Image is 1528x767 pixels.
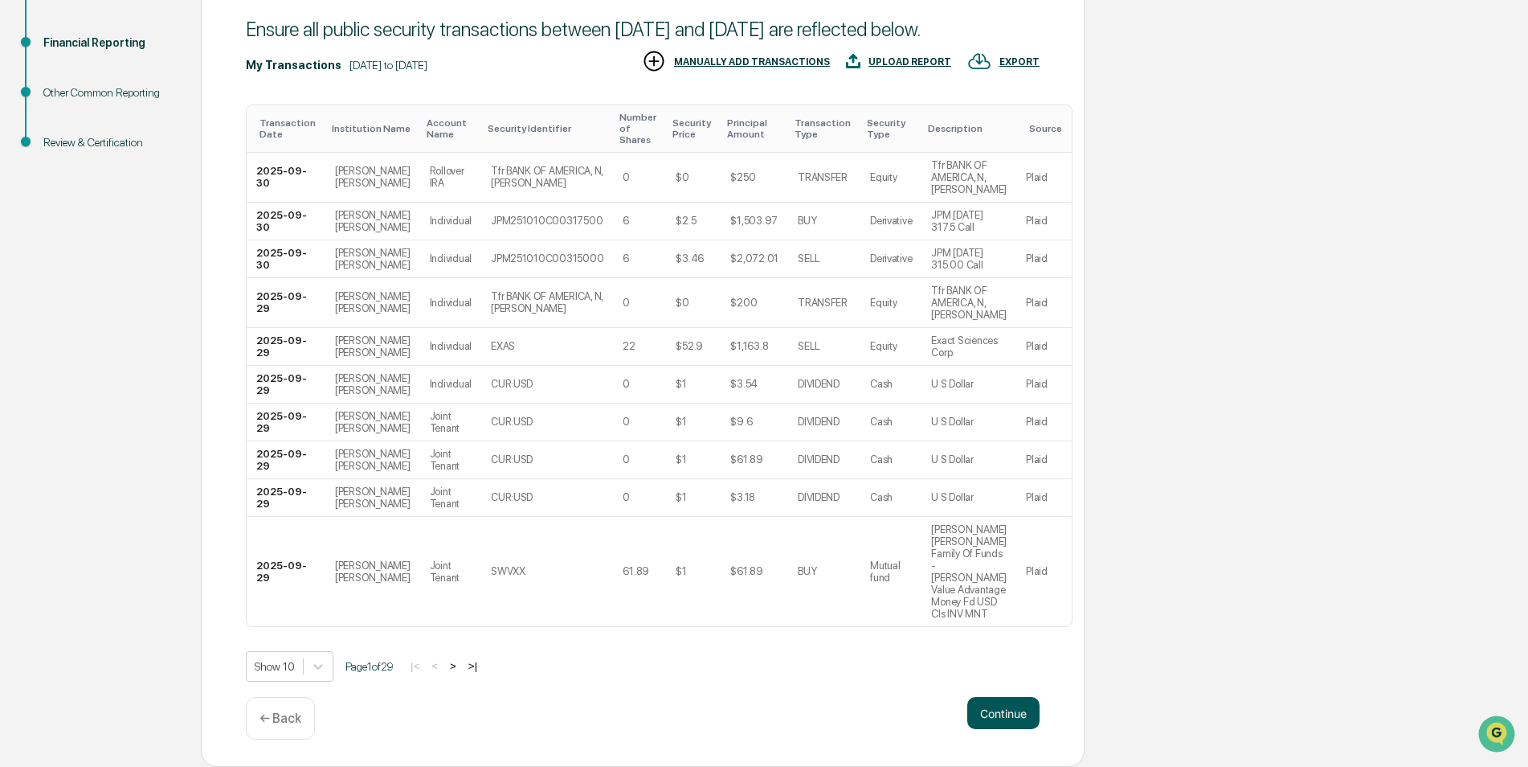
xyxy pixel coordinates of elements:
div: $1 [676,565,686,577]
div: SELL [798,340,820,352]
div: [PERSON_NAME] [PERSON_NAME] [335,560,411,584]
div: Tfr BANK OF AMERICA, N, [PERSON_NAME] [491,290,603,314]
td: Individual [420,366,481,404]
div: Start new chat [55,123,264,139]
td: 2025-09-30 [247,240,325,278]
button: Start new chat [273,128,292,147]
div: SWVXX [491,565,525,577]
td: 2025-09-30 [247,153,325,203]
div: 0 [623,171,630,183]
div: Equity [870,340,897,352]
div: 0 [623,453,630,466]
iframe: Open customer support [1477,714,1520,757]
div: Toggle SortBy [672,117,714,140]
div: Other Common Reporting [43,84,175,101]
div: CUR:USD [491,378,533,390]
div: Toggle SortBy [1029,123,1065,134]
div: DIVIDEND [798,416,840,428]
div: DIVIDEND [798,491,840,503]
td: Plaid [1016,479,1072,517]
div: DIVIDEND [798,453,840,466]
div: 0 [623,378,630,390]
div: CUR:USD [491,416,533,428]
div: 0 [623,416,630,428]
div: Exact Sciences Corp. [931,334,1007,359]
a: Powered byPylon [113,272,194,285]
button: >| [464,659,482,673]
div: $3.46 [676,252,704,265]
div: Toggle SortBy [427,117,475,140]
div: $9.6 [730,416,752,428]
td: Joint Tenant [420,404,481,441]
div: Derivative [870,252,912,265]
img: UPLOAD REPORT [846,49,860,73]
div: MANUALLY ADD TRANSACTIONS [674,56,830,68]
div: U S Dollar [931,491,973,503]
div: BUY [798,565,816,577]
div: $2.5 [676,215,696,227]
div: JPM251010C00315000 [491,252,603,265]
div: 🗄️ [116,204,129,217]
div: Toggle SortBy [259,117,319,140]
div: Tfr BANK OF AMERICA, N, [PERSON_NAME] [491,165,603,189]
button: > [445,659,461,673]
div: [PERSON_NAME] [PERSON_NAME] [335,448,411,472]
div: Toggle SortBy [619,112,660,146]
div: Equity [870,171,897,183]
img: 1746055101610-c473b297-6a78-478c-a979-82029cc54cd1 [16,123,45,152]
div: Toggle SortBy [867,117,915,140]
span: Pylon [160,273,194,285]
img: MANUALLY ADD TRANSACTIONS [642,49,666,73]
div: [PERSON_NAME] [PERSON_NAME] [335,486,411,510]
td: Rollover IRA [420,153,481,203]
div: $3.18 [730,491,755,503]
div: BUY [798,215,816,227]
div: [PERSON_NAME] [PERSON_NAME] [335,334,411,359]
td: 2025-09-29 [247,479,325,517]
span: Page 1 of 29 [345,660,394,673]
p: How can we help? [16,34,292,59]
div: [PERSON_NAME] [PERSON_NAME] [335,247,411,271]
div: Toggle SortBy [332,123,414,134]
div: $61.89 [730,565,762,577]
div: $200 [730,297,757,309]
td: 2025-09-29 [247,328,325,366]
td: Plaid [1016,404,1072,441]
div: CUR:USD [491,453,533,466]
div: $1 [676,491,686,503]
a: 🔎Data Lookup [10,227,108,256]
td: 2025-09-29 [247,441,325,479]
div: $2,072.01 [730,252,778,265]
div: Cash [870,453,893,466]
div: 61.89 [623,565,649,577]
div: $61.89 [730,453,762,466]
div: Toggle SortBy [795,117,854,140]
div: Toggle SortBy [928,123,1010,134]
td: 2025-09-29 [247,404,325,441]
td: 2025-09-30 [247,203,325,240]
td: 2025-09-29 [247,517,325,626]
td: Plaid [1016,328,1072,366]
div: [PERSON_NAME] [PERSON_NAME] Family Of Funds - [PERSON_NAME] Value Advantage Money Fd USD Cls INV MNT [931,523,1007,620]
td: 2025-09-29 [247,278,325,328]
div: [PERSON_NAME] [PERSON_NAME] [335,209,411,233]
div: 🖐️ [16,204,29,217]
td: 2025-09-29 [247,366,325,404]
button: Continue [967,697,1040,729]
button: < [427,659,443,673]
td: Individual [420,203,481,240]
div: U S Dollar [931,453,973,466]
span: Attestations [133,203,199,219]
div: $1 [676,453,686,466]
img: EXPORT [967,49,991,73]
button: |< [406,659,424,673]
div: U S Dollar [931,378,973,390]
div: $52.9 [676,340,703,352]
td: Plaid [1016,517,1072,626]
div: Cash [870,416,893,428]
div: $1,503.97 [730,215,778,227]
div: $0 [676,297,688,309]
span: Data Lookup [32,233,101,249]
div: $250 [730,171,755,183]
div: Cash [870,491,893,503]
